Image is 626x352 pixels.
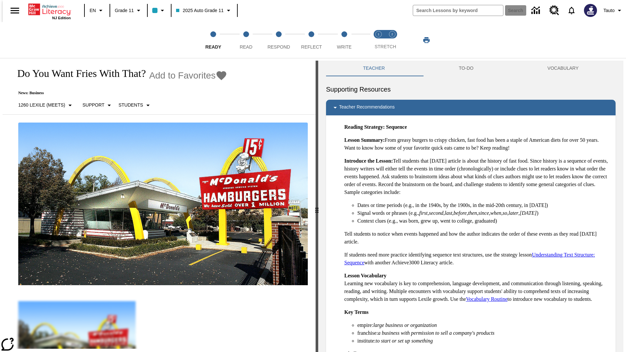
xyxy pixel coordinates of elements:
p: Learning new vocabulary is key to comprehension, language development, and communication through ... [344,272,610,303]
em: before [454,210,467,216]
text: 2 [391,33,393,36]
button: Select a new avatar [580,2,601,19]
span: Tauto [604,7,615,14]
span: 2025 Auto Grade 11 [176,7,223,14]
span: Read [240,44,252,50]
button: Stretch Read step 1 of 2 [369,22,388,58]
button: TO-DO [422,61,511,76]
em: first [419,210,428,216]
p: News: Business [10,91,227,95]
span: EN [90,7,96,14]
h6: Supporting Resources [326,84,616,95]
button: Profile/Settings [601,5,626,16]
em: large business or organization [373,322,437,328]
span: Grade 11 [115,7,134,14]
strong: Introduce the Lesson: [344,158,393,164]
li: Dates or time periods (e.g., in the 1940s, by the 1900s, in the mid-20th century, in [DATE]) [357,201,610,209]
button: Class color is light blue. Change class color [150,5,169,16]
span: Reflect [301,44,322,50]
span: Write [337,44,351,50]
strong: Lesson Summary: [344,137,385,143]
a: Vocabulary Routine [466,296,507,302]
span: Ready [205,44,221,50]
strong: Reading Strategy: [344,124,385,130]
li: institute: [357,337,610,345]
div: activity [318,61,623,352]
em: second [429,210,443,216]
em: since [478,210,489,216]
em: so [503,210,507,216]
button: Reflect step 4 of 5 [292,22,330,58]
p: Tell students to notice when events happened and how the author indicates the order of these even... [344,230,610,246]
button: Select Lexile, 1260 Lexile (Meets) [16,99,77,111]
li: franchise: [357,329,610,337]
em: last [445,210,452,216]
p: 1260 Lexile (Meets) [18,102,65,109]
button: Ready step 1 of 5 [194,22,232,58]
em: when [490,210,501,216]
button: Select Student [116,99,154,111]
strong: Lesson Vocabulary [344,273,386,278]
li: empire: [357,321,610,329]
div: Teacher Recommendations [326,100,616,115]
em: [DATE] [520,210,537,216]
button: Stretch Respond step 2 of 2 [383,22,402,58]
p: Students [118,102,143,109]
em: a business with permission to sell a company's products [378,330,495,336]
a: Resource Center, Will open in new tab [545,2,563,19]
button: Write step 5 of 5 [325,22,363,58]
button: Read step 2 of 5 [227,22,265,58]
span: NJ Edition [52,16,71,20]
a: Understanding Text Structure: Sequence [344,252,595,265]
div: Home [28,2,71,20]
button: Class: 2025 Auto Grade 11, Select your class [173,5,235,16]
button: Scaffolds, Support [80,99,116,111]
p: Teacher Recommendations [339,104,395,111]
div: Press Enter or Spacebar and then press right and left arrow keys to move the slider [316,61,318,352]
button: Print [416,34,437,46]
p: Support [82,102,104,109]
button: Open side menu [5,1,24,20]
a: Notifications [563,2,580,19]
em: later [509,210,518,216]
strong: Sequence [386,124,407,130]
a: Data Center [528,2,545,20]
span: STRETCH [375,44,396,49]
em: then [468,210,477,216]
h1: Do You Want Fries With That? [10,67,146,80]
button: Respond step 3 of 5 [260,22,298,58]
button: Add to Favorites - Do You Want Fries With That? [149,70,227,81]
p: If students need more practice identifying sequence text structures, use the strategy lesson with... [344,251,610,267]
p: From greasy burgers to crispy chicken, fast food has been a staple of American diets for over 50 ... [344,136,610,152]
div: reading [3,61,316,349]
button: VOCABULARY [511,61,616,76]
em: to start or set up something [376,338,433,344]
div: Instructional Panel Tabs [326,61,616,76]
button: Grade: Grade 11, Select a grade [112,5,145,16]
input: search field [413,5,503,16]
button: Language: EN, Select a language [87,5,108,16]
p: Tell students that [DATE] article is about the history of fast food. Since history is a sequence ... [344,157,610,196]
span: Respond [267,44,290,50]
text: 1 [378,33,379,36]
span: Add to Favorites [149,70,216,81]
li: Signal words or phrases (e.g., , , , , , , , , , ) [357,209,610,217]
button: Teacher [326,61,422,76]
strong: Key Terms [344,309,368,315]
li: Context clues (e.g., was born, grew up, went to college, graduated) [357,217,610,225]
img: Avatar [584,4,597,17]
img: One of the first McDonald's stores, with the iconic red sign and golden arches. [18,123,308,286]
